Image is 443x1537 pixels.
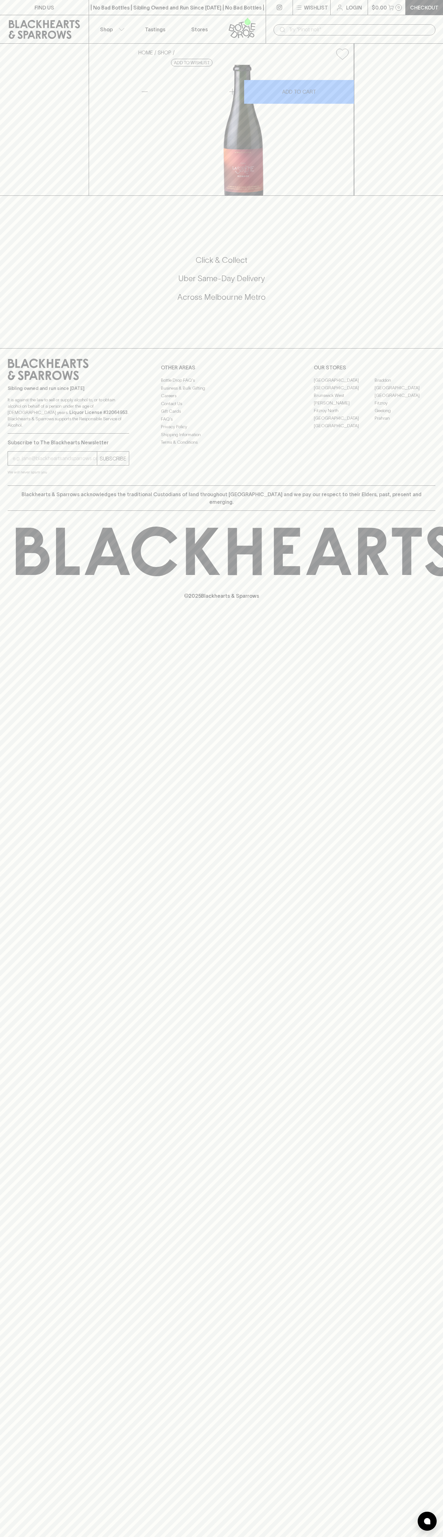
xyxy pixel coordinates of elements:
p: Tastings [145,26,165,33]
a: Privacy Policy [161,423,282,431]
p: Stores [191,26,208,33]
p: Checkout [410,4,439,11]
a: Careers [161,392,282,400]
img: 40755.png [133,65,354,195]
p: OUR STORES [314,364,435,371]
a: [GEOGRAPHIC_DATA] [375,392,435,399]
input: Try "Pinot noir" [289,25,430,35]
p: FIND US [35,4,54,11]
a: Prahran [375,414,435,422]
p: ADD TO CART [282,88,316,96]
a: SHOP [158,50,171,55]
a: HOME [138,50,153,55]
a: [GEOGRAPHIC_DATA] [375,384,435,392]
p: Sibling owned and run since [DATE] [8,385,129,392]
p: SUBSCRIBE [100,455,126,462]
a: Geelong [375,407,435,414]
button: ADD TO CART [244,80,354,104]
a: FAQ's [161,415,282,423]
a: [GEOGRAPHIC_DATA] [314,414,375,422]
img: bubble-icon [424,1518,430,1524]
a: Business & Bulk Gifting [161,384,282,392]
p: $0.00 [372,4,387,11]
p: 0 [397,6,400,9]
h5: Uber Same-Day Delivery [8,273,435,284]
button: Shop [89,15,133,43]
a: [GEOGRAPHIC_DATA] [314,422,375,429]
h5: Across Melbourne Metro [8,292,435,302]
button: SUBSCRIBE [97,452,129,465]
a: [PERSON_NAME] [314,399,375,407]
p: It is against the law to sell or supply alcohol to, or to obtain alcohol on behalf of a person un... [8,397,129,428]
p: Blackhearts & Sparrows acknowledges the traditional Custodians of land throughout [GEOGRAPHIC_DAT... [12,491,431,506]
a: Terms & Conditions [161,439,282,446]
a: Bottle Drop FAQ's [161,377,282,384]
a: Stores [177,15,222,43]
a: Contact Us [161,400,282,407]
a: Brunswick West [314,392,375,399]
a: Tastings [133,15,177,43]
p: Wishlist [304,4,328,11]
a: Shipping Information [161,431,282,438]
button: Add to wishlist [171,59,212,66]
a: Fitzroy [375,399,435,407]
p: Login [346,4,362,11]
a: Braddon [375,376,435,384]
button: Add to wishlist [334,46,351,62]
p: Subscribe to The Blackhearts Newsletter [8,439,129,446]
strong: Liquor License #32064953 [69,410,128,415]
div: Call to action block [8,230,435,336]
a: [GEOGRAPHIC_DATA] [314,376,375,384]
a: [GEOGRAPHIC_DATA] [314,384,375,392]
input: e.g. jane@blackheartsandsparrows.com.au [13,454,97,464]
p: OTHER AREAS [161,364,282,371]
a: Gift Cards [161,408,282,415]
a: Fitzroy North [314,407,375,414]
p: We will never spam you [8,469,129,475]
h5: Click & Collect [8,255,435,265]
p: Shop [100,26,113,33]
